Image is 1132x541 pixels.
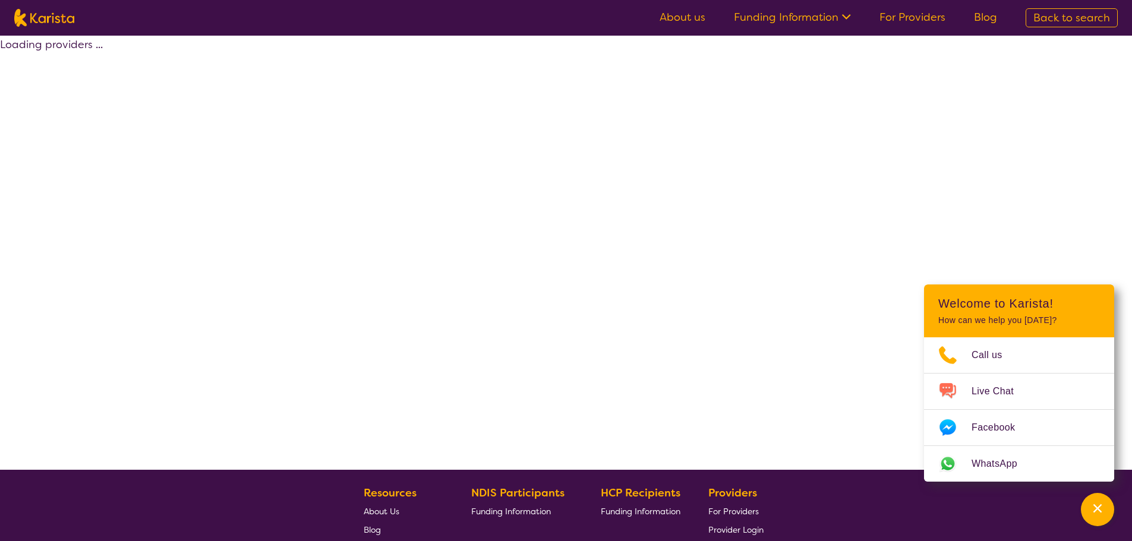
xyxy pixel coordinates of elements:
[364,524,381,535] span: Blog
[601,486,680,500] b: HCP Recipients
[1026,8,1118,27] a: Back to search
[708,506,759,517] span: For Providers
[1033,11,1110,25] span: Back to search
[924,446,1114,482] a: Web link opens in a new tab.
[601,502,680,520] a: Funding Information
[924,284,1114,482] div: Channel Menu
[924,337,1114,482] ul: Choose channel
[974,10,997,24] a: Blog
[734,10,851,24] a: Funding Information
[601,506,680,517] span: Funding Information
[1081,493,1114,526] button: Channel Menu
[364,506,399,517] span: About Us
[972,455,1032,473] span: WhatsApp
[972,419,1029,436] span: Facebook
[708,524,764,535] span: Provider Login
[708,502,764,520] a: For Providers
[14,9,74,27] img: Karista logo
[471,506,551,517] span: Funding Information
[708,486,757,500] b: Providers
[471,502,573,520] a: Funding Information
[938,296,1100,311] h2: Welcome to Karista!
[938,315,1100,325] p: How can we help you [DATE]?
[364,520,443,539] a: Blog
[972,382,1028,400] span: Live Chat
[972,346,1017,364] span: Call us
[708,520,764,539] a: Provider Login
[471,486,565,500] b: NDIS Participants
[364,502,443,520] a: About Us
[879,10,945,24] a: For Providers
[364,486,417,500] b: Resources
[660,10,705,24] a: About us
